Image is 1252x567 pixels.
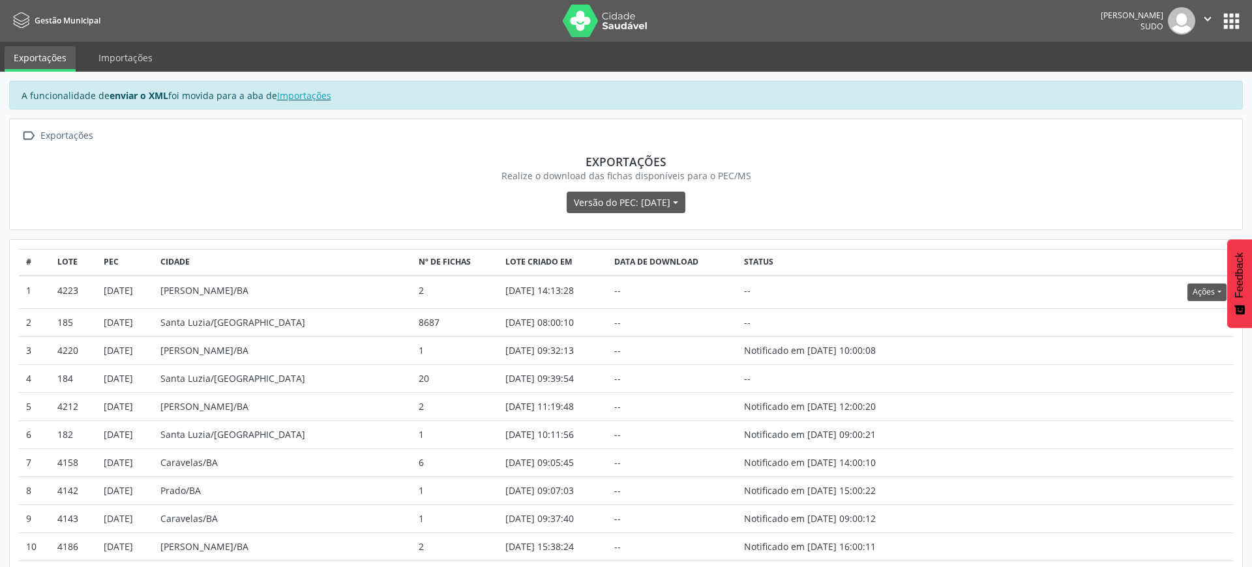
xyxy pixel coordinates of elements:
[608,532,738,560] td: --
[89,46,162,69] a: Importações
[411,504,499,532] td: 1
[499,336,608,364] td: [DATE] 09:32:13
[97,336,153,364] td: [DATE]
[97,392,153,420] td: [DATE]
[608,336,738,364] td: --
[499,276,608,308] td: [DATE] 14:13:28
[499,420,608,448] td: [DATE] 10:11:56
[5,46,76,72] a: Exportações
[19,336,51,364] td: 3
[567,192,686,214] button: Versão do PEC: [DATE]
[1101,10,1163,21] div: [PERSON_NAME]
[737,420,929,448] td: Notificado em [DATE] 09:00:21
[153,364,411,392] td: Santa Luzia/[GEOGRAPHIC_DATA]
[1227,239,1252,328] button: Feedback - Mostrar pesquisa
[608,364,738,392] td: --
[153,392,411,420] td: [PERSON_NAME]/BA
[411,420,499,448] td: 1
[1195,7,1220,35] button: 
[608,420,738,448] td: --
[737,504,929,532] td: Notificado em [DATE] 09:00:12
[737,476,929,504] td: Notificado em [DATE] 15:00:22
[499,476,608,504] td: [DATE] 09:07:03
[51,476,97,504] td: 4142
[1187,283,1226,301] button: Ações
[737,364,929,392] td: --
[19,364,51,392] td: 4
[153,532,411,560] td: [PERSON_NAME]/BA
[505,256,601,268] div: Lote criado em
[153,504,411,532] td: Caravelas/BA
[51,336,97,364] td: 4220
[160,256,405,268] div: Cidade
[608,392,738,420] td: --
[1140,21,1163,32] span: Sudo
[737,448,929,476] td: Notificado em [DATE] 14:00:10
[608,308,738,336] td: --
[51,308,97,336] td: 185
[104,256,147,268] div: PEC
[499,392,608,420] td: [DATE] 11:19:48
[97,532,153,560] td: [DATE]
[9,10,100,31] a: Gestão Municipal
[737,532,929,560] td: Notificado em [DATE] 16:00:11
[38,126,95,145] div: Exportações
[411,476,499,504] td: 1
[737,308,929,336] td: --
[499,364,608,392] td: [DATE] 09:39:54
[19,420,51,448] td: 6
[737,392,929,420] td: Notificado em [DATE] 12:00:20
[26,256,44,268] div: #
[614,256,730,268] div: Data de download
[1168,7,1195,35] img: img
[28,169,1224,182] div: Realize o download das fichas disponíveis para o PEC/MS
[153,476,411,504] td: Prado/BA
[411,448,499,476] td: 6
[930,249,1234,276] th: Actions
[153,448,411,476] td: Caravelas/BA
[411,308,499,336] td: 8687
[419,256,492,268] div: Nº de fichas
[19,392,51,420] td: 5
[737,276,929,308] td: --
[51,364,97,392] td: 184
[51,448,97,476] td: 4158
[19,504,51,532] td: 9
[153,276,411,308] td: [PERSON_NAME]/BA
[19,448,51,476] td: 7
[57,256,89,268] div: Lote
[51,420,97,448] td: 182
[97,476,153,504] td: [DATE]
[19,308,51,336] td: 2
[1220,10,1243,33] button: apps
[153,420,411,448] td: Santa Luzia/[GEOGRAPHIC_DATA]
[19,126,95,145] a:  Exportações
[97,276,153,308] td: [DATE]
[97,448,153,476] td: [DATE]
[608,276,738,308] td: --
[411,392,499,420] td: 2
[110,89,168,102] strong: enviar o XML
[411,336,499,364] td: 1
[51,504,97,532] td: 4143
[499,504,608,532] td: [DATE] 09:37:40
[608,504,738,532] td: --
[153,308,411,336] td: Santa Luzia/[GEOGRAPHIC_DATA]
[411,532,499,560] td: 2
[19,476,51,504] td: 8
[153,336,411,364] td: [PERSON_NAME]/BA
[608,448,738,476] td: --
[19,126,38,145] i: 
[1234,252,1245,298] span: Feedback
[28,154,1224,169] div: Exportações
[51,276,97,308] td: 4223
[499,532,608,560] td: [DATE] 15:38:24
[608,476,738,504] td: --
[51,532,97,560] td: 4186
[411,364,499,392] td: 20
[277,89,331,102] a: Importações
[9,81,1243,109] div: A funcionalidade de foi movida para a aba de
[97,420,153,448] td: [DATE]
[499,308,608,336] td: [DATE] 08:00:10
[97,504,153,532] td: [DATE]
